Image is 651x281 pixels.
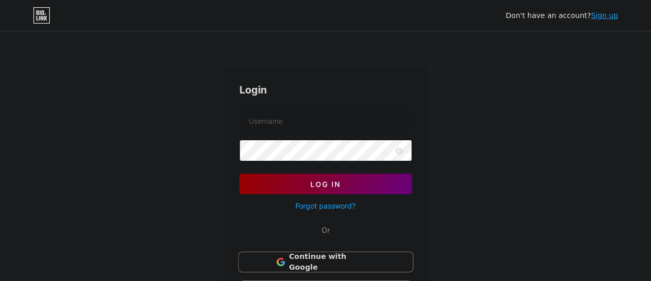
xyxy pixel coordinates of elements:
span: Continue with Google [289,251,375,273]
a: Forgot password? [295,200,356,211]
a: Continue with Google [239,252,412,272]
div: Don't have an account? [506,10,618,21]
input: Username [240,110,412,131]
span: Log In [310,180,341,189]
a: Sign up [591,11,618,20]
div: Or [322,224,330,235]
button: Log In [239,174,412,194]
button: Continue with Google [238,252,413,273]
div: Login [239,82,412,98]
